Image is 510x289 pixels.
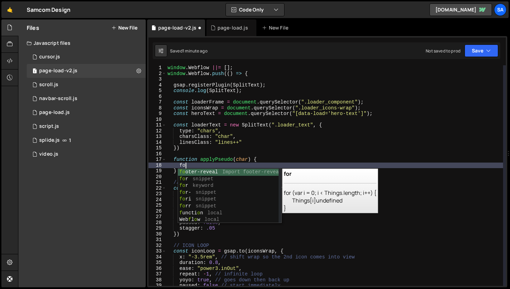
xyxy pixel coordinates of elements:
div: 7 [148,99,166,105]
div: 30 [148,231,166,237]
div: Samcom Design [27,6,70,14]
span: 1 [33,69,37,74]
div: 31 [148,237,166,243]
div: video.js [39,151,58,157]
div: 3 [148,76,166,82]
div: 33 [148,248,166,254]
div: 32 [148,243,166,249]
div: 9 [148,111,166,117]
div: 25 [148,203,166,208]
div: splide.js [39,137,60,143]
div: cursor.js [39,54,60,60]
div: 2 [148,71,166,77]
div: 14 [148,140,166,146]
div: 26 [148,208,166,214]
div: 20 [148,174,166,180]
a: 🤙 [1,1,18,18]
a: SA [494,3,507,16]
div: page-load.js [218,24,248,31]
div: for (var i = 0; i < Things.length; i++) { Things[i]undefined } [282,168,378,213]
span: 1 [69,138,71,143]
div: 39 [148,283,166,289]
div: 36 [148,266,166,272]
div: script.js [39,123,59,130]
div: 21 [148,180,166,185]
div: 13 [148,134,166,140]
div: 14806/38397.js [27,119,146,133]
a: [DOMAIN_NAME] [430,3,492,16]
div: 14806/45661.js [27,78,146,92]
div: Not saved to prod [426,48,460,54]
div: 12 [148,128,166,134]
div: 14806/45268.js [27,147,146,161]
div: 38 [148,277,166,283]
div: 8 [148,105,166,111]
div: 23 [148,191,166,197]
div: 35 [148,260,166,266]
div: 22 [148,185,166,191]
div: 14806/45454.js [27,50,146,64]
div: 16 [148,151,166,157]
div: 10 [148,117,166,123]
div: 11 [148,122,166,128]
div: 27 [148,214,166,220]
div: 1 [148,65,166,71]
div: New File [262,24,291,31]
div: scroll.js [39,82,58,88]
div: 14806/45656.js [27,106,146,119]
div: page-load-v2.js [39,68,77,74]
div: 6 [148,94,166,100]
div: 14806/45266.js [27,133,146,147]
div: 34 [148,254,166,260]
div: page-load-v2.js [158,24,196,31]
div: 18 [148,163,166,168]
button: Code Only [226,3,284,16]
div: 37 [148,271,166,277]
div: 29 [148,225,166,231]
div: 5 [148,88,166,94]
div: 14806/45839.js [27,64,146,78]
div: Javascript files [18,36,146,50]
div: 19 [148,168,166,174]
div: 17 [148,157,166,163]
button: New File [111,25,137,31]
div: 14806/45291.js [27,92,146,106]
div: 1 minute ago [182,48,207,54]
h2: Files [27,24,39,32]
div: 4 [148,82,166,88]
div: 24 [148,197,166,203]
div: page-load.js [39,109,70,116]
div: Saved [170,48,207,54]
div: 15 [148,145,166,151]
div: navbar-scroll.js [39,96,77,102]
div: 28 [148,220,166,226]
b: for [284,170,291,177]
button: Save [465,44,498,57]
